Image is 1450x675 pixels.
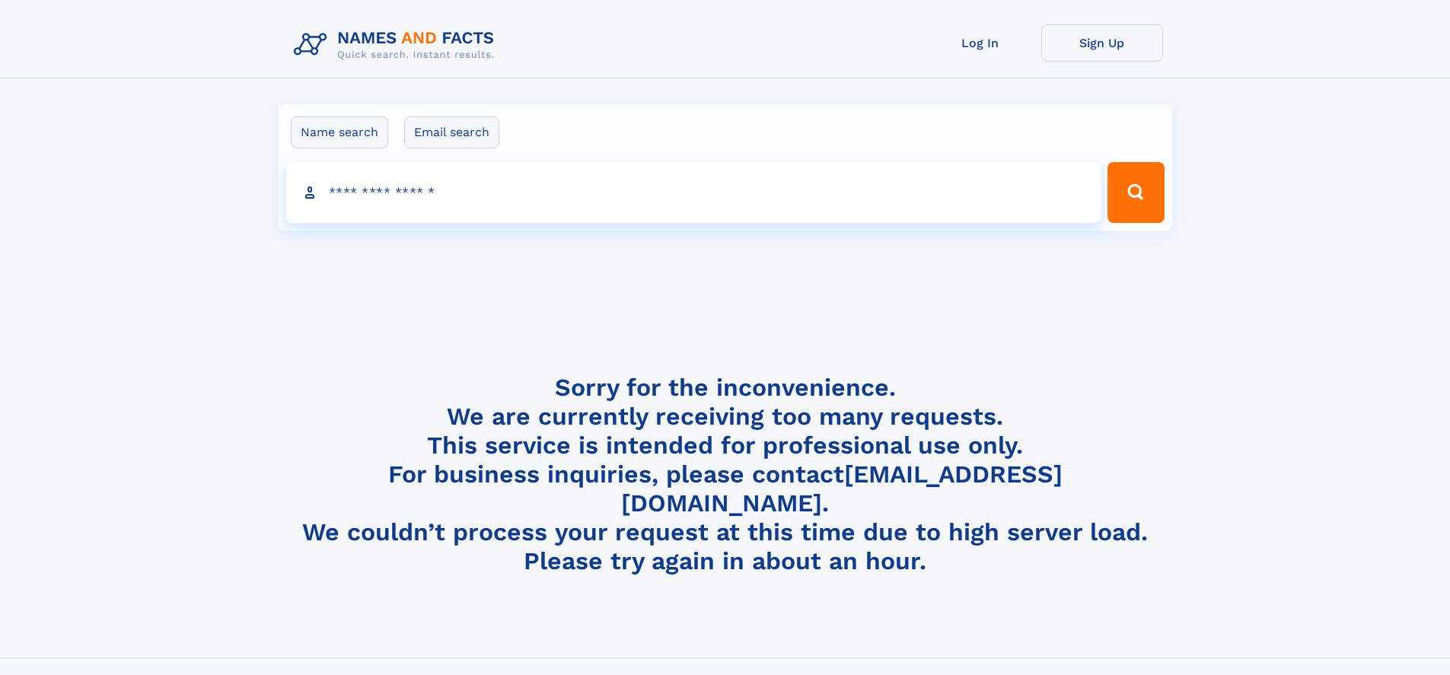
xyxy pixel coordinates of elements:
[288,373,1163,576] h4: Sorry for the inconvenience. We are currently receiving too many requests. This service is intend...
[291,116,388,148] label: Name search
[404,116,499,148] label: Email search
[1107,162,1164,223] button: Search Button
[286,162,1101,223] input: search input
[919,24,1041,62] a: Log In
[621,460,1063,517] a: [EMAIL_ADDRESS][DOMAIN_NAME]
[1041,24,1163,62] a: Sign Up
[288,24,507,65] img: Logo Names and Facts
